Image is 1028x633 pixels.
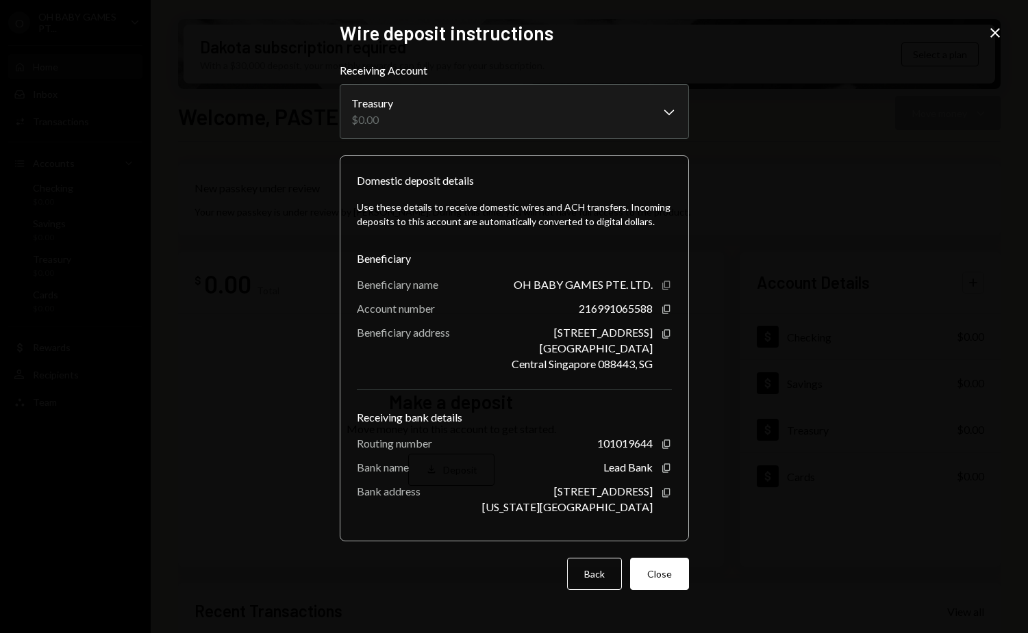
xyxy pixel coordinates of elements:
[340,62,689,79] label: Receiving Account
[630,558,689,590] button: Close
[514,278,653,291] div: OH BABY GAMES PTE. LTD.
[603,461,653,474] div: Lead Bank
[357,485,421,498] div: Bank address
[482,500,653,513] div: [US_STATE][GEOGRAPHIC_DATA]
[554,326,653,339] div: [STREET_ADDRESS]
[567,558,622,590] button: Back
[357,409,672,426] div: Receiving bank details
[597,437,653,450] div: 101019644
[579,302,653,315] div: 216991065588
[357,278,438,291] div: Beneficiary name
[340,84,689,139] button: Receiving Account
[357,437,432,450] div: Routing number
[357,250,672,267] div: Beneficiary
[512,357,653,370] div: Central Singapore 088443, SG
[340,20,689,47] h2: Wire deposit instructions
[540,341,653,354] div: [GEOGRAPHIC_DATA]
[554,485,653,498] div: [STREET_ADDRESS]
[357,461,409,474] div: Bank name
[357,172,474,189] div: Domestic deposit details
[357,200,672,229] div: Use these details to receive domestic wires and ACH transfers. Incoming deposits to this account ...
[357,326,450,339] div: Beneficiary address
[357,302,435,315] div: Account number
